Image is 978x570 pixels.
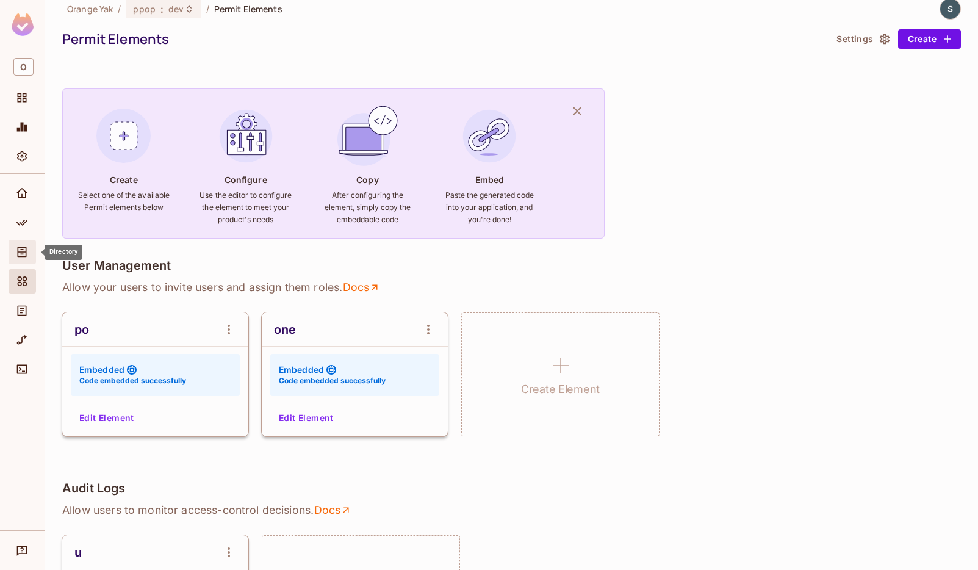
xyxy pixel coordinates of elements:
[62,258,171,273] h4: User Management
[91,103,157,169] img: Create Element
[9,269,36,294] div: Elements
[279,375,386,386] h6: Code embedded successfully
[77,189,170,214] h6: Select one of the available Permit elements below
[9,85,36,110] div: Projects
[9,115,36,139] div: Monitoring
[416,317,440,342] button: open Menu
[79,364,124,375] h4: Embedded
[9,357,36,381] div: Connect
[62,503,961,518] p: Allow users to monitor access-control decisions .
[217,540,241,565] button: open Menu
[200,189,292,226] h6: Use the editor to configure the element to meet your product's needs
[214,3,282,15] span: Permit Elements
[274,408,339,428] button: Edit Element
[206,3,209,15] li: /
[45,245,82,260] div: Directory
[118,3,121,15] li: /
[898,29,961,49] button: Create
[314,503,352,518] a: Docs
[133,3,156,15] span: ppop
[62,481,126,496] h4: Audit Logs
[9,240,36,264] div: Directory
[9,298,36,323] div: Audit Log
[67,3,113,15] span: the active workspace
[521,380,600,399] h1: Create Element
[321,189,414,226] h6: After configuring the element, simply copy the embeddable code
[79,375,186,386] h6: Code embedded successfully
[160,4,164,14] span: :
[9,538,36,563] div: Help & Updates
[13,58,34,76] span: O
[213,103,279,169] img: Configure Element
[9,328,36,352] div: URL Mapping
[12,13,34,36] img: SReyMgAAAABJRU5ErkJggg==
[334,103,400,169] img: Copy Element
[110,174,138,186] h4: Create
[356,174,378,186] h4: Copy
[475,174,505,186] h4: Embed
[9,53,36,81] div: Workspace: Orange Yak
[274,322,296,337] div: one
[279,364,324,375] h4: Embedded
[217,317,241,342] button: open Menu
[832,29,893,49] button: Settings
[9,181,36,206] div: Home
[9,211,36,235] div: Policy
[62,280,961,295] p: Allow your users to invite users and assign them roles .
[74,545,82,560] div: u
[443,189,536,226] h6: Paste the generated code into your application, and you're done!
[342,280,381,295] a: Docs
[225,174,267,186] h4: Configure
[456,103,522,169] img: Embed Element
[9,144,36,168] div: Settings
[74,322,89,337] div: po
[74,408,139,428] button: Edit Element
[62,30,825,48] div: Permit Elements
[168,3,184,15] span: dev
